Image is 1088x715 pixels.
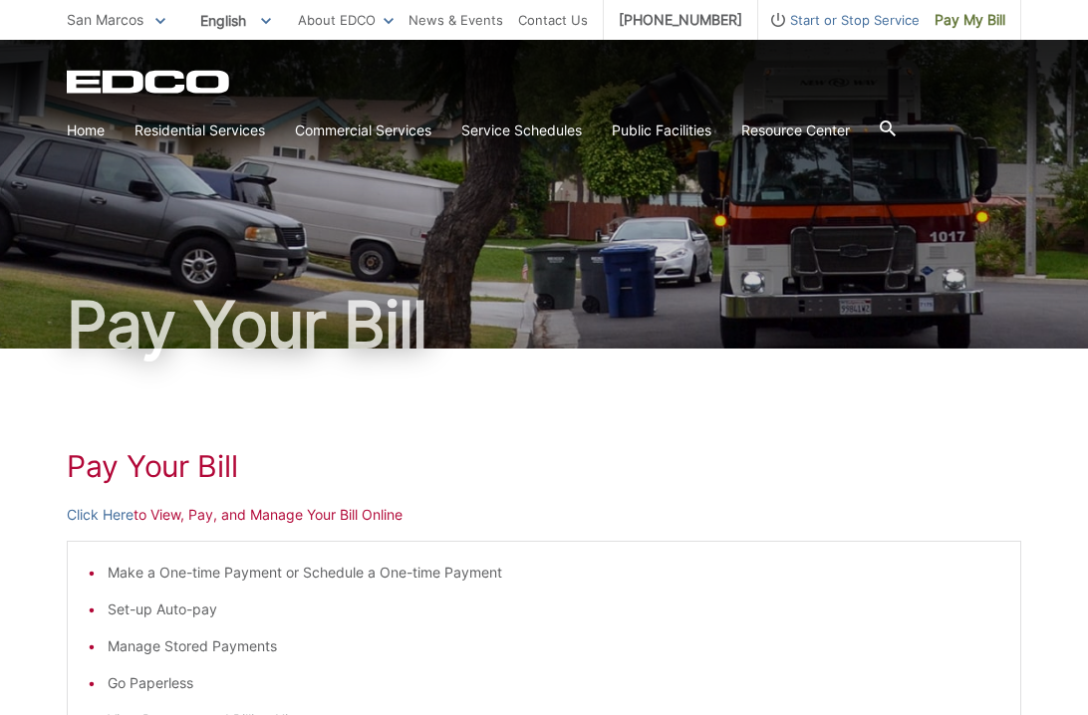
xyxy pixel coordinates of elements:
a: Commercial Services [295,119,431,141]
span: English [185,4,286,37]
a: EDCD logo. Return to the homepage. [67,70,232,94]
a: Click Here [67,504,134,526]
li: Make a One-time Payment or Schedule a One-time Payment [108,562,1000,584]
li: Manage Stored Payments [108,635,1000,657]
a: Service Schedules [461,119,582,141]
a: News & Events [408,9,503,31]
h1: Pay Your Bill [67,448,1021,484]
a: Home [67,119,105,141]
span: Pay My Bill [935,9,1005,31]
li: Go Paperless [108,672,1000,694]
p: to View, Pay, and Manage Your Bill Online [67,504,1021,526]
a: Residential Services [135,119,265,141]
span: San Marcos [67,11,143,28]
a: Resource Center [741,119,850,141]
a: Contact Us [518,9,588,31]
a: Public Facilities [612,119,711,141]
h1: Pay Your Bill [67,293,1021,357]
a: About EDCO [298,9,394,31]
li: Set-up Auto-pay [108,598,1000,620]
